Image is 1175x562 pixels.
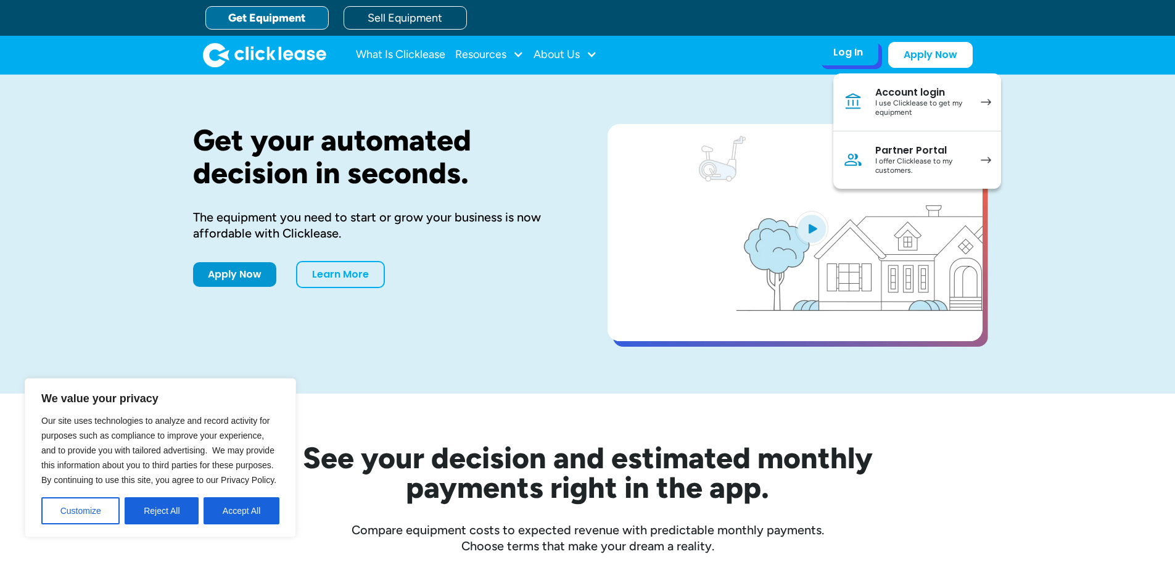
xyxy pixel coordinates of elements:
[875,157,968,176] div: I offer Clicklease to my customers.
[608,124,983,341] a: open lightbox
[843,150,863,170] img: Person icon
[203,43,326,67] img: Clicklease logo
[833,46,863,59] div: Log In
[875,144,968,157] div: Partner Portal
[833,73,1001,189] nav: Log In
[193,262,276,287] a: Apply Now
[125,497,199,524] button: Reject All
[193,522,983,554] div: Compare equipment costs to expected revenue with predictable monthly payments. Choose terms that ...
[25,378,296,537] div: We value your privacy
[455,43,524,67] div: Resources
[833,73,1001,131] a: Account loginI use Clicklease to get my equipment
[204,497,279,524] button: Accept All
[41,416,276,485] span: Our site uses technologies to analyze and record activity for purposes such as compliance to impr...
[534,43,597,67] div: About Us
[875,99,968,118] div: I use Clicklease to get my equipment
[875,86,968,99] div: Account login
[193,124,568,189] h1: Get your automated decision in seconds.
[981,157,991,163] img: arrow
[296,261,385,288] a: Learn More
[843,92,863,112] img: Bank icon
[242,443,933,502] h2: See your decision and estimated monthly payments right in the app.
[981,99,991,105] img: arrow
[41,391,279,406] p: We value your privacy
[41,497,120,524] button: Customize
[795,211,828,246] img: Blue play button logo on a light blue circular background
[205,6,329,30] a: Get Equipment
[356,43,445,67] a: What Is Clicklease
[344,6,467,30] a: Sell Equipment
[888,42,973,68] a: Apply Now
[833,131,1001,189] a: Partner PortalI offer Clicklease to my customers.
[193,209,568,241] div: The equipment you need to start or grow your business is now affordable with Clicklease.
[203,43,326,67] a: home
